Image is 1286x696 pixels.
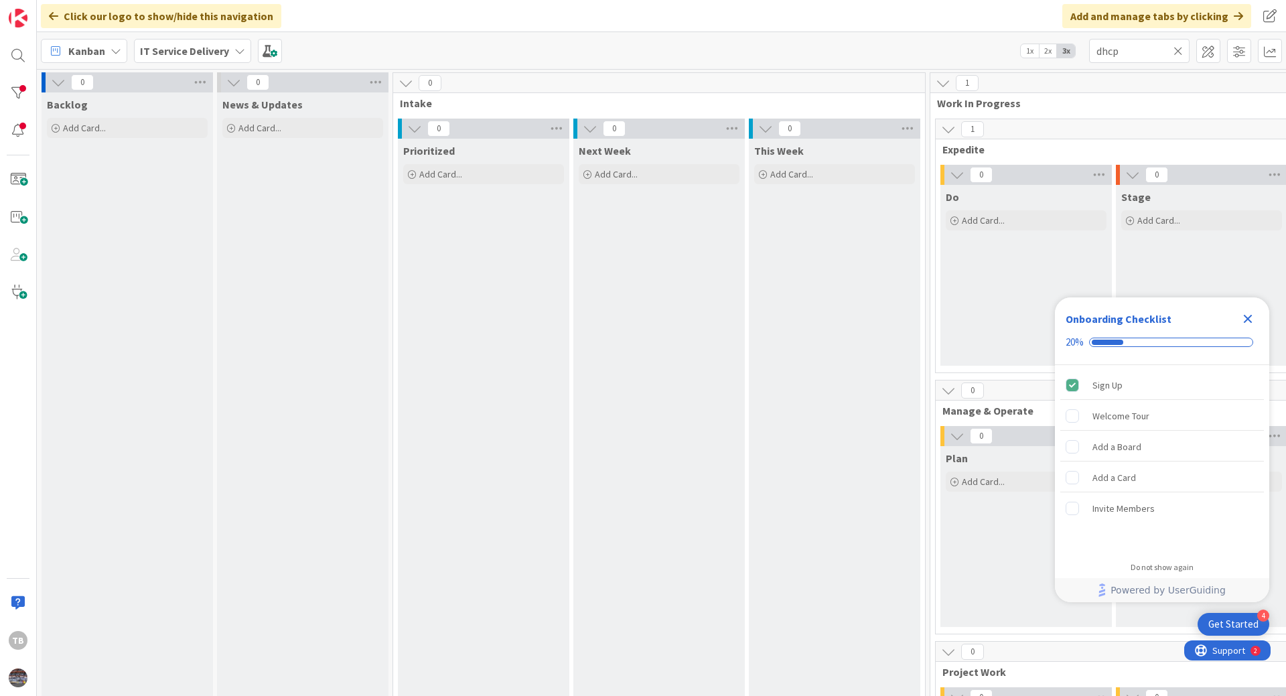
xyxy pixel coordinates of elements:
div: Click our logo to show/hide this navigation [41,4,281,28]
span: 0 [961,382,984,399]
span: Stage [1121,190,1151,204]
span: This Week [754,144,804,157]
span: 0 [961,644,984,660]
span: News & Updates [222,98,303,111]
span: Add Card... [1137,214,1180,226]
div: Footer [1055,578,1269,602]
div: Add a Board is incomplete. [1060,432,1264,462]
span: Do [946,190,959,204]
img: Visit kanbanzone.com [9,9,27,27]
span: 0 [427,121,450,137]
span: Backlog [47,98,88,111]
div: Do not show again [1131,562,1194,573]
span: Add Card... [419,168,462,180]
span: 0 [970,167,993,183]
div: 20% [1066,336,1084,348]
div: Add a Board [1092,439,1141,455]
div: Sign Up [1092,377,1123,393]
b: IT Service Delivery [140,44,229,58]
div: Checklist progress: 20% [1066,336,1259,348]
span: 0 [603,121,626,137]
div: Close Checklist [1237,308,1259,330]
span: 0 [970,428,993,444]
span: 1 [956,75,979,91]
span: 3x [1057,44,1075,58]
div: Checklist Container [1055,297,1269,602]
div: TB [9,631,27,650]
div: Add a Card [1092,470,1136,486]
div: 4 [1257,610,1269,622]
span: Add Card... [238,122,281,134]
div: Open Get Started checklist, remaining modules: 4 [1198,613,1269,636]
span: Kanban [68,43,105,59]
span: 1 [961,121,984,137]
div: Checklist items [1055,365,1269,553]
div: Welcome Tour is incomplete. [1060,401,1264,431]
span: Next Week [579,144,631,157]
span: Plan [946,451,968,465]
span: Intake [400,96,908,110]
span: 0 [419,75,441,91]
div: Welcome Tour [1092,408,1149,424]
span: Prioritized [403,144,455,157]
div: Add and manage tabs by clicking [1062,4,1251,28]
span: 1x [1021,44,1039,58]
span: Support [28,2,61,18]
div: Invite Members [1092,500,1155,516]
span: 0 [71,74,94,90]
span: Add Card... [770,168,813,180]
a: Powered by UserGuiding [1062,578,1263,602]
span: 0 [778,121,801,137]
div: 2 [70,5,73,16]
span: 2x [1039,44,1057,58]
span: Add Card... [595,168,638,180]
div: Sign Up is complete. [1060,370,1264,400]
div: Get Started [1208,618,1259,631]
span: Add Card... [63,122,106,134]
input: Quick Filter... [1089,39,1190,63]
span: 0 [246,74,269,90]
span: 0 [1145,167,1168,183]
span: Add Card... [962,214,1005,226]
div: Onboarding Checklist [1066,311,1171,327]
span: Powered by UserGuiding [1111,582,1226,598]
span: Add Card... [962,476,1005,488]
div: Add a Card is incomplete. [1060,463,1264,492]
div: Invite Members is incomplete. [1060,494,1264,523]
img: avatar [9,669,27,687]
